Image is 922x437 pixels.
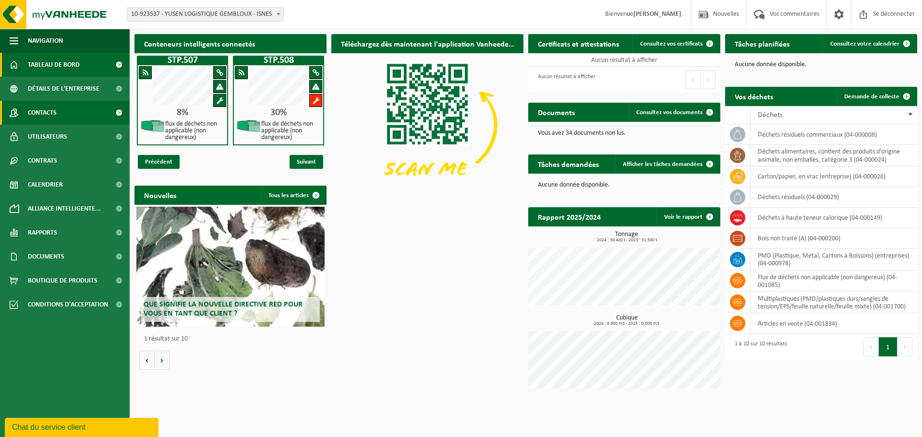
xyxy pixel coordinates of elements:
img: HK-XP-30-GN-00 [236,120,260,132]
font: bois non traité (A) (04-000200) [758,235,840,242]
iframe: widget de discussion [5,416,160,437]
font: STP.508 [264,56,294,65]
button: Next [701,70,716,89]
font: Aucun résultat à afficher [538,74,595,80]
button: Suivant [898,337,912,356]
font: Utilisateurs [28,133,67,141]
font: 10-923537 - YUSEN LOGISTIQUE GEMBLOUX - ISNES [131,11,272,18]
font: Téléchargez dès maintenant l'application Vanheede+ ! [341,41,517,48]
font: Aucune donnée disponible. [735,61,807,68]
font: Tableau de bord [28,61,80,69]
font: articles en vente (04-001834) [758,320,837,327]
font: 2024 : 30 420 t - 2025 : 31 380 t [597,237,657,243]
font: Consultez vos documents [636,109,703,116]
button: Previous [685,70,701,89]
font: Conditions d'acceptation [28,301,108,308]
font: [PERSON_NAME] [633,11,681,18]
font: Détails de l'entreprise [28,85,99,93]
button: Précédent [863,337,879,356]
font: Tâches planifiées [735,41,789,48]
font: Déchets [758,111,783,119]
font: Demande de collecte [844,94,899,100]
font: 8% [177,108,188,118]
font: Certificats et attestations [538,41,619,48]
font: Bienvenue [605,11,633,18]
a: Consultez votre calendrier [823,34,916,53]
button: 1 [879,337,898,356]
a: Voir le rapport [656,207,719,226]
img: HK-XP-30-GN-00 [140,120,164,132]
a: Consultez vos documents [629,103,719,122]
font: 1 à 10 sur 10 résultats [735,341,787,347]
a: Consultez vos certificats [632,34,719,53]
font: carton/papier, en vrac (entreprise) (04-000026) [758,173,886,180]
font: Se déconnecter [873,11,915,18]
font: Documents [538,109,575,117]
font: Documents [28,253,64,260]
font: Alliance intelligente... [28,205,101,213]
a: Afficher les tâches demandées [615,154,719,174]
span: 10-923537 - YUSEN LOGISTIQUE GEMBLOUX - ISNES [127,8,283,21]
font: Consultez vos certificats [640,41,703,47]
font: Conteneurs intelligents connectés [144,41,255,48]
font: Que signifie la nouvelle directive RED pour vous en tant que client ? [144,301,303,318]
span: 10-923537 - YUSEN LOGISTIQUE GEMBLOUX - ISNES [127,7,284,22]
font: Cubique [616,314,638,321]
a: Demande de collecte [837,87,916,106]
font: Calendrier [28,181,63,189]
font: 2024 : 8 800 m3 - 2025 : 0,000 m3 [594,321,659,326]
font: STP.507 [168,56,198,65]
font: Contrats [28,157,57,165]
font: Afficher les tâches demandées [623,161,703,167]
font: déchets résiduels (04-000029) [758,194,839,201]
font: Vos déchets [735,94,773,101]
a: Que signifie la nouvelle directive RED pour vous en tant que client ? [136,207,325,327]
img: Téléchargez l'application VHEPlus [331,53,523,197]
font: Précédent [145,159,172,165]
font: déchets résiduels commerciaux (04-000008) [758,131,877,138]
font: Rapport 2025/2024 [538,214,601,222]
a: Tous les articles [261,186,326,205]
font: Suivant [297,159,316,165]
font: déchets alimentaires, contient des produits d'origine animale, non emballés, catégorie 3 (04-000024) [758,148,900,163]
font: déchets à haute teneur calorique (04-000149) [758,214,882,222]
font: 1 [886,344,890,351]
font: Boutique de produits [28,277,97,284]
font: 30% [270,108,287,118]
font: Aucune donnée disponible. [538,181,610,189]
font: flux de déchets non applicable (non dangereux) (04-001085) [758,274,897,289]
font: Voir le rapport [664,214,703,220]
font: Contacts [28,109,57,117]
font: 1 résultat sur 10 [144,335,188,343]
font: Tâches demandées [538,161,599,169]
font: PMD (Plastique, Métal, Cartons à Boissons) (entreprises) (04-000978) [758,252,909,267]
font: Navigation [28,37,63,45]
font: flux de déchets non applicable (non dangereux) [165,120,217,141]
font: Aucun résultat à afficher [591,57,657,64]
font: Vos commentaires [770,11,819,18]
font: Consultez votre calendrier [830,41,899,47]
font: Tonnage [615,231,638,238]
font: Vous avez 34 documents non lus. [538,130,626,137]
font: Nouvelles [713,11,739,18]
font: Rapports [28,229,57,236]
font: flux de déchets non applicable (non dangereux) [261,120,313,141]
font: Nouvelles [144,192,176,200]
font: Tous les articles [268,192,309,199]
font: multiplastiques (PMD/plastiques durs/sangles de tension/EPS/feuille naturelle/feuille mixte) (04-... [758,295,906,310]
